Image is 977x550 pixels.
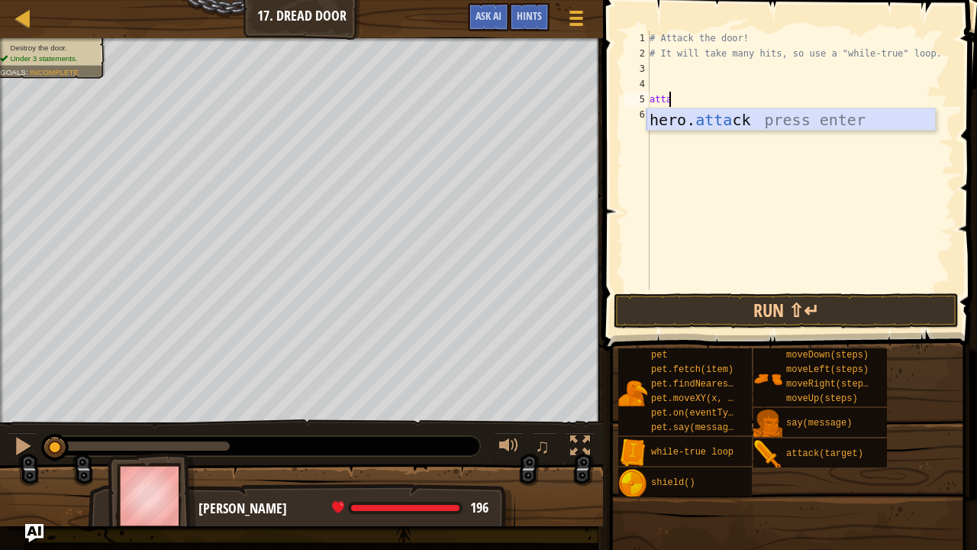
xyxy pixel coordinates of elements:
[618,469,647,498] img: portrait.png
[786,393,858,404] span: moveUp(steps)
[753,364,782,393] img: portrait.png
[565,432,595,464] button: Toggle fullscreen
[10,54,77,63] span: Under 3 statements.
[25,524,44,542] button: Ask AI
[786,350,869,361] span: moveDown(steps)
[517,8,542,23] span: Hints
[476,8,501,23] span: Ask AI
[753,409,782,438] img: portrait.png
[651,408,794,419] span: pet.on(eventType, handler)
[532,432,558,464] button: ♫
[651,477,695,488] span: shield()
[30,68,79,76] span: Incomplete
[468,3,509,31] button: Ask AI
[494,432,524,464] button: Adjust volume
[108,453,196,538] img: thang_avatar_frame.png
[624,61,650,76] div: 3
[624,92,650,107] div: 5
[786,379,874,390] span: moveRight(steps)
[651,350,668,361] span: pet
[332,501,488,515] div: health: 196 / 196
[618,379,647,408] img: portrait.png
[198,499,500,519] div: [PERSON_NAME]
[624,107,650,122] div: 6
[557,3,595,39] button: Show game menu
[651,364,734,375] span: pet.fetch(item)
[651,379,799,390] span: pet.findNearestByType(type)
[624,31,650,46] div: 1
[753,440,782,469] img: portrait.png
[624,76,650,92] div: 4
[535,435,550,458] span: ♫
[786,448,863,459] span: attack(target)
[470,498,488,517] span: 196
[624,46,650,61] div: 2
[786,364,869,375] span: moveLeft(steps)
[614,293,959,328] button: Run ⇧↵
[618,438,647,467] img: portrait.png
[10,44,67,52] span: Destroy the door.
[651,422,739,433] span: pet.say(message)
[651,447,734,458] span: while-true loop
[786,418,852,429] span: say(message)
[651,393,739,404] span: pet.moveXY(x, y)
[26,68,30,76] span: :
[8,432,38,464] button: Ctrl + P: Pause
